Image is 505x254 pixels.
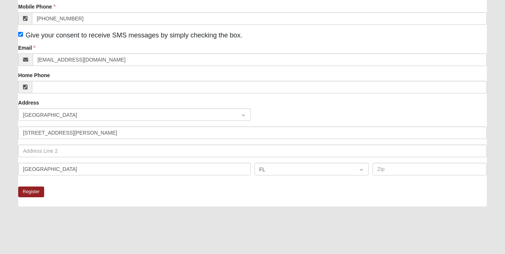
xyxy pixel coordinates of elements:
input: Address Line 1 [18,126,487,139]
input: Zip [373,163,487,175]
span: Give your consent to receive SMS messages by simply checking the box. [26,32,242,39]
span: FL [259,165,351,174]
input: Give your consent to receive SMS messages by simply checking the box. [18,32,23,37]
label: Address [18,99,39,106]
label: Home Phone [18,72,50,79]
button: Register [18,187,44,197]
label: Email [18,44,36,52]
span: United States [23,111,232,119]
input: Address Line 2 [18,145,487,157]
label: Mobile Phone [18,3,56,10]
input: City [18,163,250,175]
